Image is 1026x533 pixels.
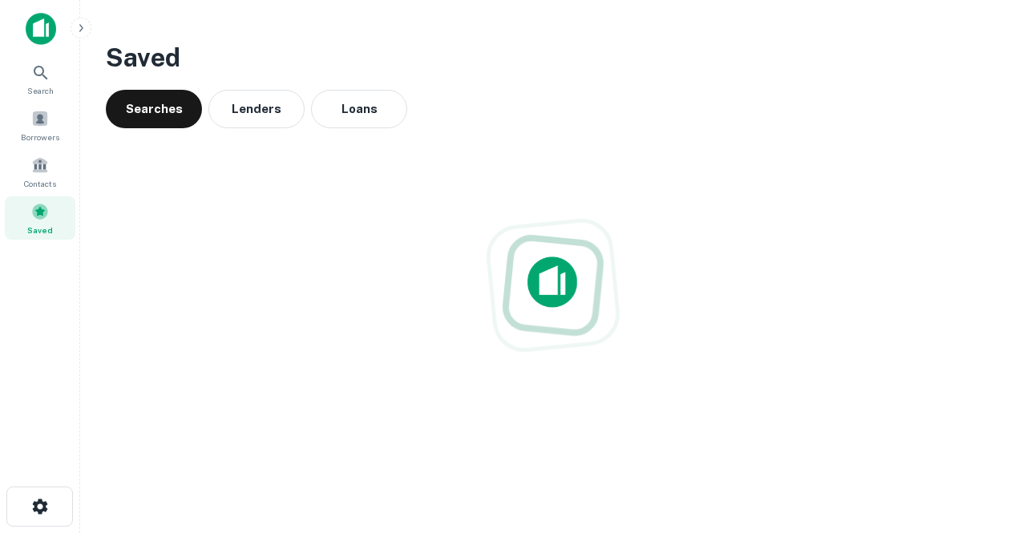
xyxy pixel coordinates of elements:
img: capitalize-icon.png [26,13,56,45]
button: Loans [311,90,407,128]
span: Search [27,84,54,97]
iframe: Chat Widget [946,405,1026,482]
a: Borrowers [5,103,75,147]
button: Searches [106,90,202,128]
a: Contacts [5,150,75,193]
a: Search [5,57,75,100]
span: Borrowers [21,131,59,143]
a: Saved [5,196,75,240]
button: Lenders [208,90,305,128]
h3: Saved [106,38,1000,77]
span: Contacts [24,177,56,190]
span: Saved [27,224,53,236]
